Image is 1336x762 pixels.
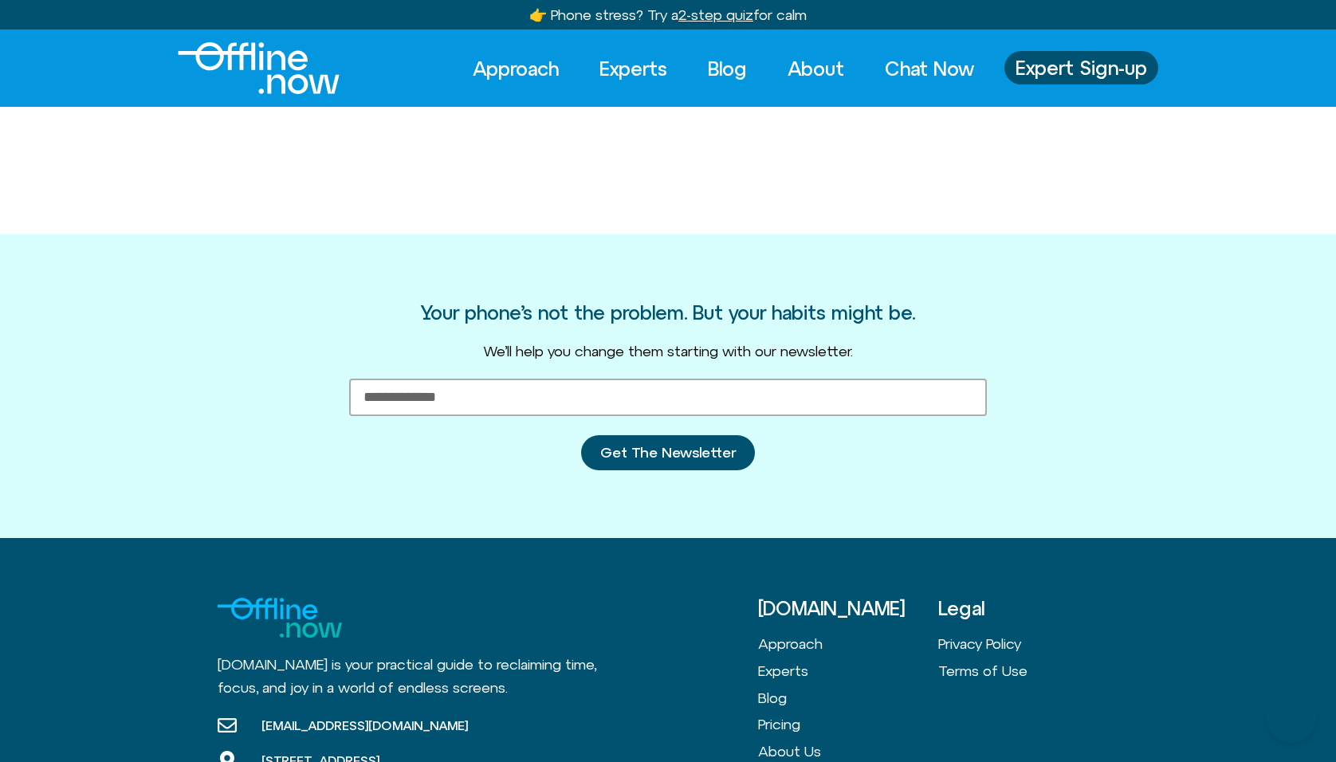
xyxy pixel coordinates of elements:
a: Approach [758,630,938,658]
h3: Your phone’s not the problem. But your habits might be. [421,302,915,323]
img: Offline.Now logo in white. Text of the words offline.now with a line going through the "O" [178,42,340,94]
a: Terms of Use [938,658,1118,685]
nav: Menu [458,51,988,86]
a: Pricing [758,711,938,738]
a: About [773,51,859,86]
a: Chat Now [870,51,988,86]
nav: Menu [938,630,1118,684]
a: [EMAIL_ADDRESS][DOMAIN_NAME] [218,716,468,735]
span: We’ll help you change them starting with our newsletter. [483,343,853,359]
a: Experts [585,51,682,86]
div: Logo [178,42,312,94]
h3: Legal [938,598,1118,619]
img: Logo for Offline.now with the text "Offline" in blue and "Now" in Green. [218,598,342,638]
span: Expert Sign-up [1016,57,1147,78]
a: Approach [458,51,573,86]
u: 2-step quiz [678,6,753,23]
h3: [DOMAIN_NAME] [758,598,938,619]
span: [DOMAIN_NAME] is your practical guide to reclaiming time, focus, and joy in a world of endless sc... [218,656,596,696]
a: Experts [758,658,938,685]
a: Blog [758,685,938,712]
button: Get The Newsletter [581,435,755,470]
form: New Form [349,379,987,489]
a: Expert Sign-up [1004,51,1158,84]
iframe: Botpress [1266,692,1317,743]
a: Blog [694,51,761,86]
span: Get The Newsletter [600,445,736,461]
span: [EMAIL_ADDRESS][DOMAIN_NAME] [257,717,468,733]
a: Privacy Policy [938,630,1118,658]
a: 👉 Phone stress? Try a2-step quizfor calm [529,6,807,23]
